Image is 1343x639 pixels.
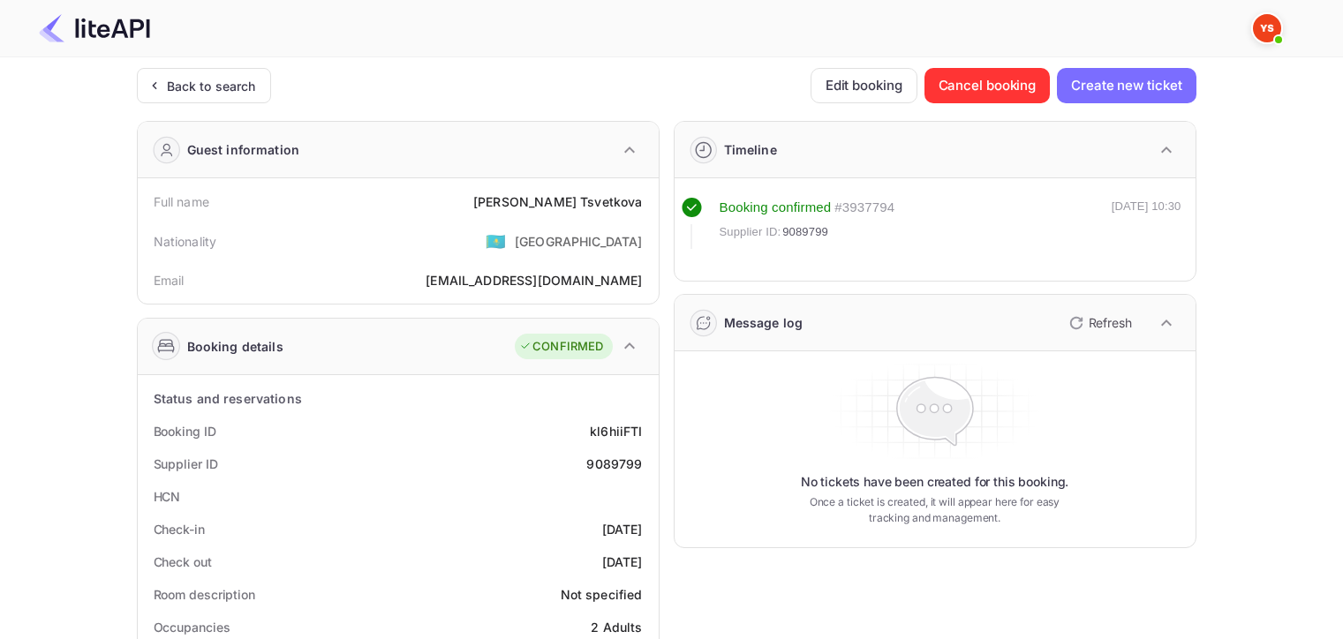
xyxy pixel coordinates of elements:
[1112,198,1181,249] div: [DATE] 10:30
[782,223,828,241] span: 9089799
[561,585,643,604] div: Not specified
[1059,309,1139,337] button: Refresh
[1057,68,1196,103] button: Create new ticket
[154,585,255,604] div: Room description
[154,553,212,571] div: Check out
[801,473,1069,491] p: No tickets have been created for this booking.
[724,140,777,159] div: Timeline
[811,68,917,103] button: Edit booking
[154,455,218,473] div: Supplier ID
[724,313,804,332] div: Message log
[519,338,603,356] div: CONFIRMED
[720,223,781,241] span: Supplier ID:
[154,520,205,538] div: Check-in
[924,68,1051,103] button: Cancel booking
[154,389,302,408] div: Status and reservations
[154,192,209,211] div: Full name
[154,232,217,251] div: Nationality
[591,618,642,636] div: 2 Adults
[590,422,642,440] div: kl6hiiFTI
[187,337,283,356] div: Booking details
[515,232,643,251] div: [GEOGRAPHIC_DATA]
[834,198,894,218] div: # 3937794
[154,422,216,440] div: Booking ID
[154,618,230,636] div: Occupancies
[602,553,643,571] div: [DATE]
[473,192,642,211] div: [PERSON_NAME] Tsvetkova
[796,494,1075,526] p: Once a ticket is created, it will appear here for easy tracking and management.
[187,140,300,159] div: Guest information
[1253,14,1281,42] img: Yandex Support
[486,225,506,257] span: United States
[586,455,642,473] div: 9089799
[602,520,643,538] div: [DATE]
[154,271,185,289] div: Email
[426,271,642,289] div: [EMAIL_ADDRESS][DOMAIN_NAME]
[39,14,150,42] img: LiteAPI Logo
[1089,313,1132,332] p: Refresh
[720,198,832,218] div: Booking confirmed
[167,77,256,95] div: Back to search
[154,487,181,506] div: HCN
